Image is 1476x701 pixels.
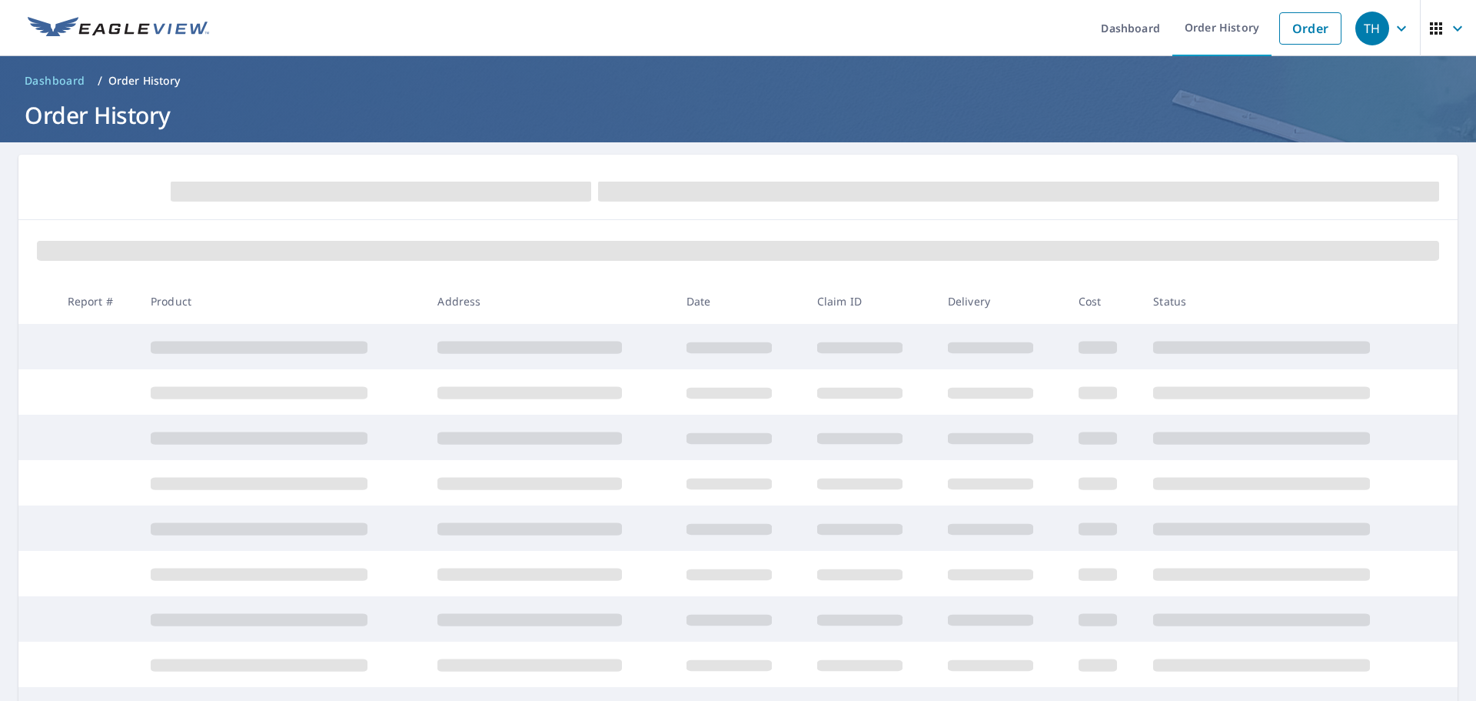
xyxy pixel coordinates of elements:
[25,73,85,88] span: Dashboard
[674,279,805,324] th: Date
[108,73,181,88] p: Order History
[18,99,1458,131] h1: Order History
[55,279,138,324] th: Report #
[18,68,91,93] a: Dashboard
[28,17,209,40] img: EV Logo
[425,279,673,324] th: Address
[1355,12,1389,45] div: TH
[18,68,1458,93] nav: breadcrumb
[1066,279,1142,324] th: Cost
[1141,279,1428,324] th: Status
[1279,12,1341,45] a: Order
[98,72,102,90] li: /
[936,279,1066,324] th: Delivery
[138,279,425,324] th: Product
[805,279,936,324] th: Claim ID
